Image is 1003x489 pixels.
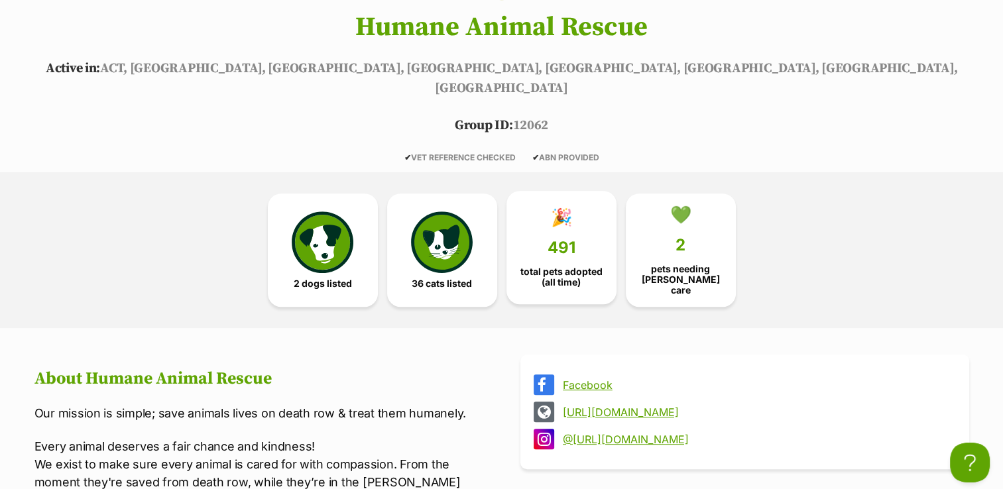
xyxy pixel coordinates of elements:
[15,59,989,99] p: ACT, [GEOGRAPHIC_DATA], [GEOGRAPHIC_DATA], [GEOGRAPHIC_DATA], [GEOGRAPHIC_DATA], [GEOGRAPHIC_DATA...
[551,207,572,227] div: 🎉
[34,369,483,389] h2: About Humane Animal Rescue
[670,205,691,225] div: 💚
[268,193,378,307] a: 2 dogs listed
[294,278,352,289] span: 2 dogs listed
[34,404,483,422] p: Our mission is simple; save animals lives on death row & treat them humanely.
[411,211,472,272] img: cat-icon-068c71abf8fe30c970a85cd354bc8e23425d12f6e8612795f06af48be43a487a.svg
[455,117,512,134] span: Group ID:
[412,278,472,289] span: 36 cats listed
[950,443,990,482] iframe: Help Scout Beacon - Open
[563,433,951,445] a: @[URL][DOMAIN_NAME]
[404,152,516,162] span: VET REFERENCE CHECKED
[563,379,951,391] a: Facebook
[676,236,685,254] span: 2
[292,211,353,272] img: petrescue-icon-eee76f85a60ef55c4a1927667547b313a7c0e82042636edf73dce9c88f694885.svg
[532,152,539,162] icon: ✔
[518,266,605,288] span: total pets adopted (all time)
[15,13,989,42] h1: Humane Animal Rescue
[563,406,951,418] a: [URL][DOMAIN_NAME]
[404,152,411,162] icon: ✔
[506,191,617,305] a: 🎉 491 total pets adopted (all time)
[46,60,100,77] span: Active in:
[15,116,989,136] p: 12062
[637,264,725,296] span: pets needing [PERSON_NAME] care
[387,193,497,307] a: 36 cats listed
[532,152,599,162] span: ABN PROVIDED
[626,193,736,307] a: 💚 2 pets needing [PERSON_NAME] care
[548,239,575,257] span: 491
